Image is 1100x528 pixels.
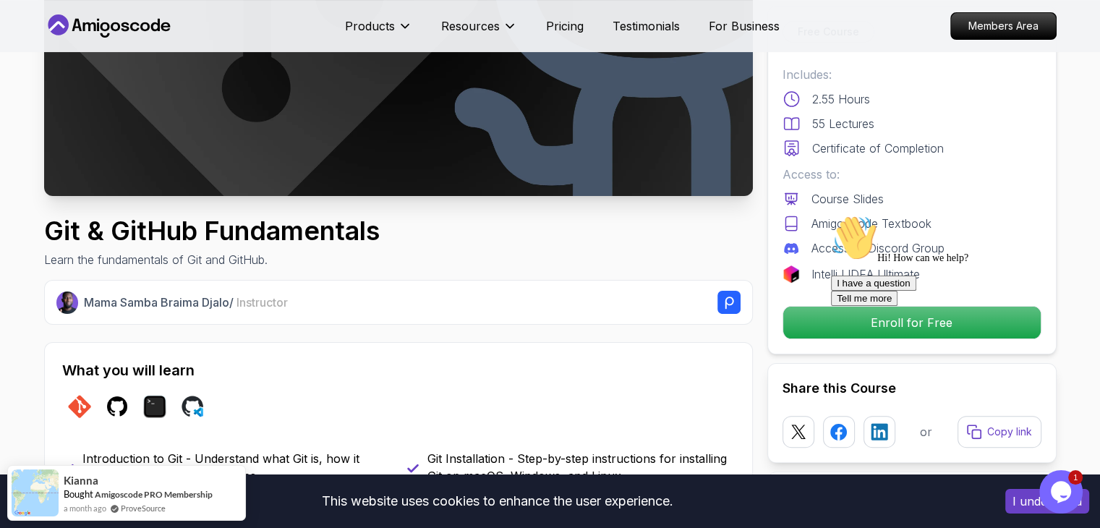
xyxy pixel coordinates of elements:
img: github logo [106,395,129,418]
h1: Git & GitHub Fundamentals [44,216,380,245]
p: Includes: [783,66,1041,83]
p: IntelliJ IDEA Ultimate [811,265,920,283]
button: Accept cookies [1005,489,1089,514]
span: Kianna [64,474,98,487]
button: Enroll for Free [783,306,1041,339]
button: Products [345,17,412,46]
a: Testimonials [613,17,680,35]
p: Access to: [783,166,1041,183]
div: 👋Hi! How can we help?I have a questionTell me more [6,6,266,97]
iframe: chat widget [825,209,1086,463]
a: Amigoscode PRO Membership [95,489,213,500]
p: Members Area [951,13,1056,39]
button: I have a question [6,67,91,82]
img: provesource social proof notification image [12,469,59,516]
span: Instructor [236,295,288,310]
p: Learn the fundamentals of Git and GitHub. [44,251,380,268]
p: Access to Discord Group [811,239,945,257]
h2: Share this Course [783,378,1041,399]
p: AmigosCode Textbook [811,215,931,232]
button: Tell me more [6,82,72,97]
div: This website uses cookies to enhance the user experience. [11,485,984,517]
button: Resources [441,17,517,46]
p: Certificate of Completion [812,140,944,157]
span: a month ago [64,502,106,514]
img: codespaces logo [181,395,204,418]
img: Nelson Djalo [56,291,79,314]
iframe: chat widget [1039,470,1086,514]
a: Members Area [950,12,1057,40]
p: Enroll for Free [783,307,1041,338]
p: Introduction to Git - Understand what Git is, how it works, and explore alternatives. [82,450,390,485]
p: 2.55 Hours [812,90,870,108]
p: Products [345,17,395,35]
img: terminal logo [143,395,166,418]
p: Mama Samba Braima Djalo / [84,294,288,311]
h2: What you will learn [62,360,735,380]
a: For Business [709,17,780,35]
p: Resources [441,17,500,35]
img: git logo [68,395,91,418]
img: jetbrains logo [783,265,800,283]
img: :wave: [6,6,52,52]
p: Git Installation - Step-by-step instructions for installing Git on macOS, Windows, and Linux. [427,450,735,485]
span: Bought [64,488,93,500]
p: Course Slides [811,190,884,208]
a: ProveSource [121,502,166,514]
a: Pricing [546,17,584,35]
span: Hi! How can we help? [6,43,143,54]
p: 55 Lectures [812,115,874,132]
